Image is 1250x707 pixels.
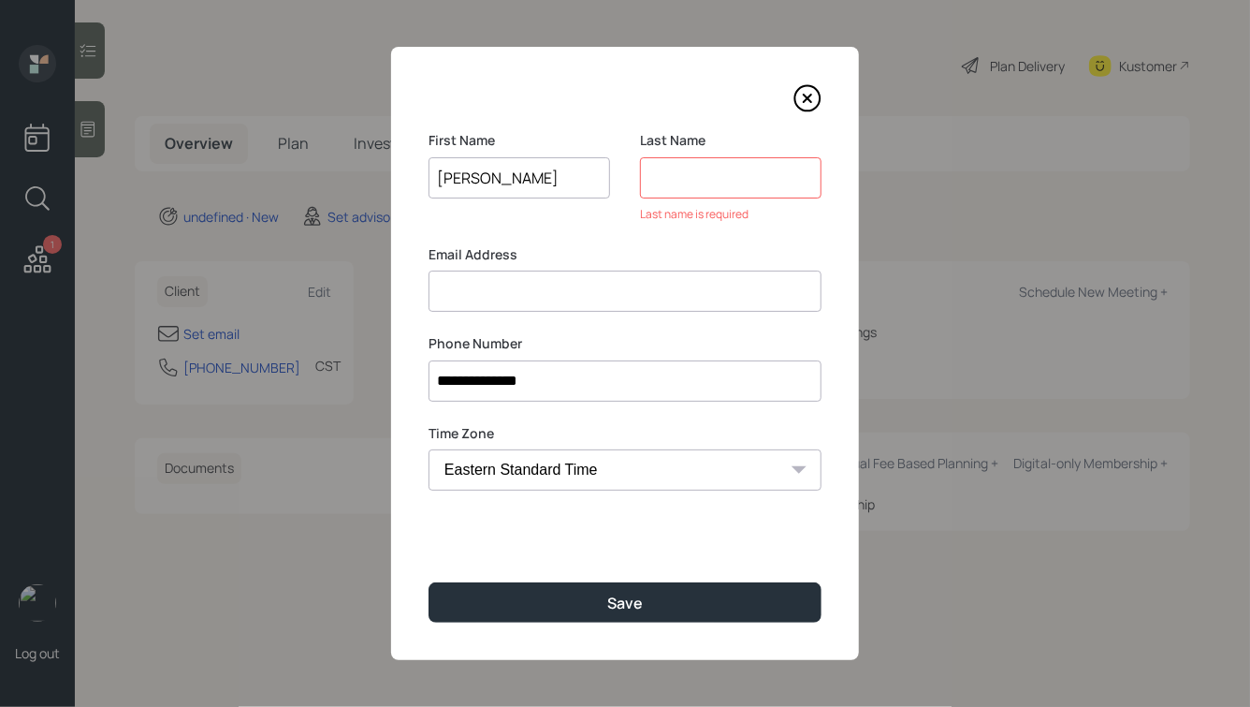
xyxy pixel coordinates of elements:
div: Last name is required [640,206,821,223]
div: Save [607,593,643,613]
label: Phone Number [429,334,821,353]
label: Time Zone [429,424,821,443]
label: Email Address [429,245,821,264]
label: Last Name [640,131,821,150]
label: First Name [429,131,610,150]
button: Save [429,582,821,623]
